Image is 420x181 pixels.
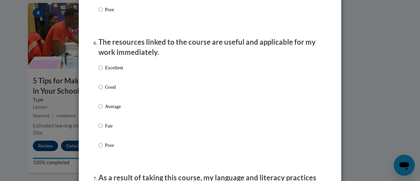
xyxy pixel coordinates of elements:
p: The resources linked to the course are useful and applicable for my work immediately. [98,37,322,57]
input: Poor [98,6,103,13]
p: Average [105,103,123,110]
p: Fair [105,122,123,129]
p: Poor [105,142,123,149]
p: Poor [105,6,123,13]
p: Good [105,83,123,91]
input: Fair [98,122,103,129]
input: Good [98,83,103,91]
input: Excellent [98,64,103,71]
input: Poor [98,142,103,149]
p: Excellent [105,64,123,71]
input: Average [98,103,103,110]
